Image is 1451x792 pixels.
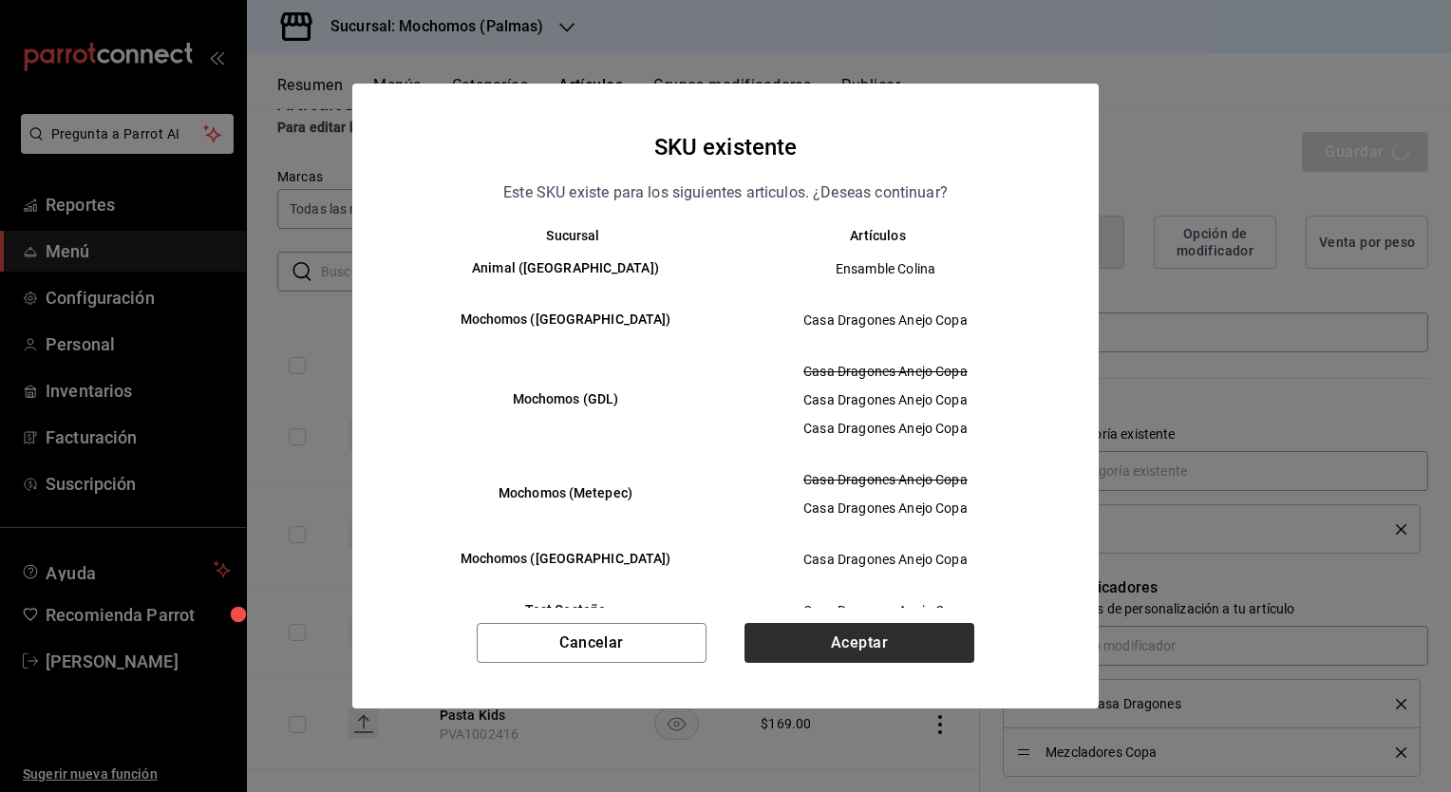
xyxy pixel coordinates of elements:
[725,228,1061,243] th: Artículos
[421,600,710,621] h6: Test Costeño
[742,311,1029,330] span: Casa Dragones Anejo Copa
[390,228,725,243] th: Sucursal
[421,549,710,570] h6: Mochomos ([GEOGRAPHIC_DATA])
[742,470,1029,489] span: Casa Dragones Anejo Copa
[744,623,974,663] button: Aceptar
[421,483,710,504] h6: Mochomos (Metepec)
[503,180,948,205] p: Este SKU existe para los siguientes articulos. ¿Deseas continuar?
[742,550,1029,569] span: Casa Dragones Anejo Copa
[742,390,1029,409] span: Casa Dragones Anejo Copa
[421,258,710,279] h6: Animal ([GEOGRAPHIC_DATA])
[742,362,1029,381] span: Casa Dragones Anejo Copa
[742,419,1029,438] span: Casa Dragones Anejo Copa
[421,389,710,410] h6: Mochomos (GDL)
[477,623,707,663] button: Cancelar
[742,259,1029,278] span: Ensamble Colina
[421,310,710,330] h6: Mochomos ([GEOGRAPHIC_DATA])
[742,601,1029,620] span: Casa Dragones Anejo Copa
[654,129,798,165] h4: SKU existente
[742,499,1029,518] span: Casa Dragones Anejo Copa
